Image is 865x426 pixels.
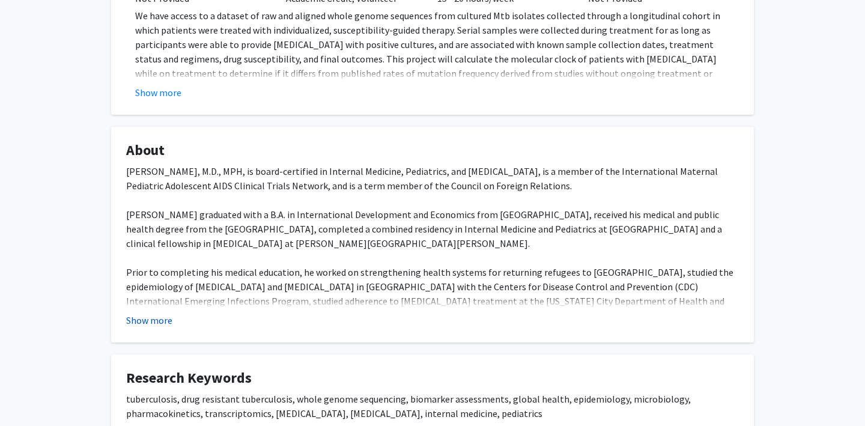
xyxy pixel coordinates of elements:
h4: Research Keywords [126,370,739,387]
div: tuberculosis, drug resistant tuberculosis, whole genome sequencing, biomarker assessments, global... [126,392,739,421]
h4: About [126,142,739,159]
div: [PERSON_NAME], M.D., MPH, is board-certified in Internal Medicine, Pediatrics, and [MEDICAL_DATA]... [126,164,739,380]
p: We have access to a dataset of raw and aligned whole genome sequences from cultured Mtb isolates ... [135,8,739,109]
button: Show more [126,313,172,327]
iframe: Chat [9,372,51,417]
button: Show more [135,85,181,100]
